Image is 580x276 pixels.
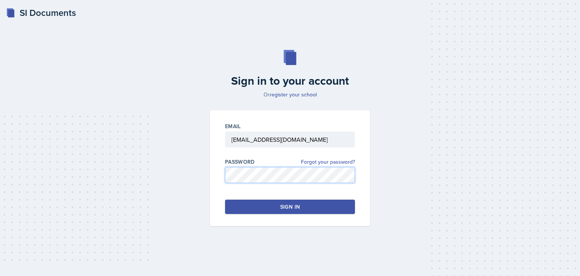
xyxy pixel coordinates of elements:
label: Password [225,158,255,166]
p: Or [205,91,375,98]
a: Forgot your password? [301,158,355,166]
button: Sign in [225,200,355,214]
div: Sign in [280,203,300,211]
h2: Sign in to your account [205,74,375,88]
label: Email [225,122,241,130]
input: Email [225,132,355,147]
a: SI Documents [6,6,76,20]
a: register your school [270,91,317,98]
